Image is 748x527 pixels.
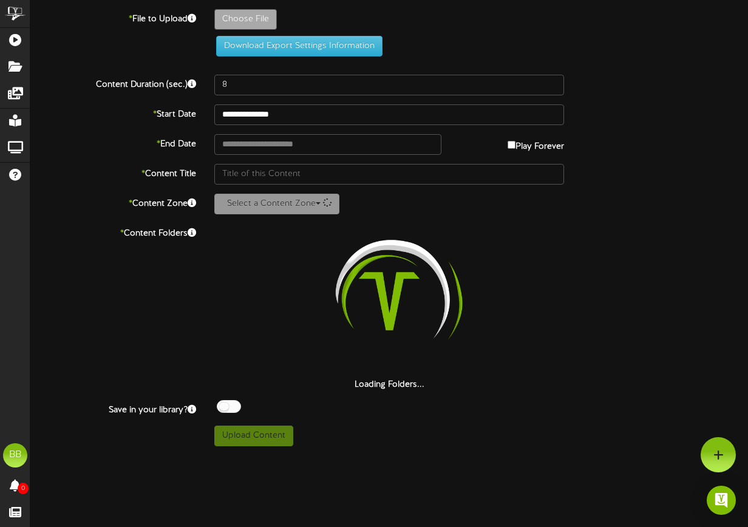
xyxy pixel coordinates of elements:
[214,164,564,185] input: Title of this Content
[21,400,205,416] label: Save in your library?
[21,104,205,121] label: Start Date
[508,134,564,153] label: Play Forever
[210,41,382,50] a: Download Export Settings Information
[508,141,515,149] input: Play Forever
[18,483,29,494] span: 0
[214,426,293,446] button: Upload Content
[3,443,27,467] div: BB
[311,223,467,379] img: loading-spinner-2.png
[21,75,205,91] label: Content Duration (sec.)
[707,486,736,515] div: Open Intercom Messenger
[21,9,205,25] label: File to Upload
[216,36,382,56] button: Download Export Settings Information
[355,380,424,389] strong: Loading Folders...
[21,134,205,151] label: End Date
[21,164,205,180] label: Content Title
[21,223,205,240] label: Content Folders
[21,194,205,210] label: Content Zone
[214,194,339,214] button: Select a Content Zone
